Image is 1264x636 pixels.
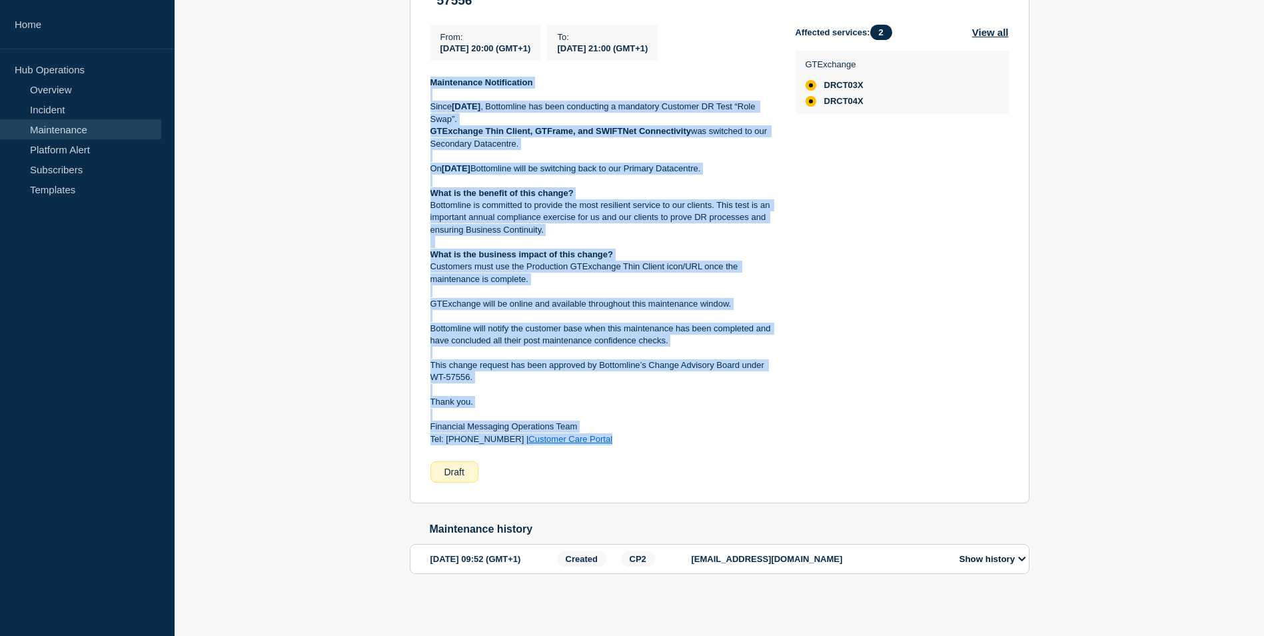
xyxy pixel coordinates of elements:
[430,125,774,150] p: was switched to our Secondary Datacentre.
[621,551,655,567] span: CP2
[430,101,774,125] p: Since , Bottomline has been conducting a mandatory Customer DR Test “Role Swap”.
[806,59,864,69] p: GTExchange
[430,461,478,483] div: Draft
[806,96,816,107] div: affected
[824,96,864,107] span: DRCT04X
[430,421,774,433] p: Financial Messaging Operations Team
[430,396,774,408] p: Thank you.
[824,80,864,91] span: DRCT03X
[430,523,1029,535] h2: Maintenance history
[430,126,692,136] strong: GTExchange Thin Client, GTFrame, and SWIFTNet Connectivity
[955,553,1030,565] button: Show history
[528,434,612,444] a: Customer Care Portal
[557,43,648,53] span: [DATE] 21:00 (GMT+1)
[452,101,480,111] strong: [DATE]
[430,359,774,384] p: This change request has been approved by Bottomline’s Change Advisory Board under WT-57556.
[430,323,774,347] p: Bottomline will notify the customer base when this maintenance has been completed and have conclu...
[557,32,648,42] p: To :
[440,32,531,42] p: From :
[430,77,533,87] strong: Maintenance Notification
[806,80,816,91] div: affected
[692,554,945,564] p: [EMAIL_ADDRESS][DOMAIN_NAME]
[430,551,553,567] div: [DATE] 09:52 (GMT+1)
[972,25,1009,40] button: View all
[430,199,774,236] p: Bottomline is committed to provide the most resilient service to our clients. This test is an imp...
[430,188,574,198] strong: What is the benefit of this change?
[796,25,899,40] span: Affected services:
[557,551,606,567] span: Created
[870,25,892,40] span: 2
[430,433,774,445] p: Tel: [PHONE_NUMBER] |
[430,249,614,259] strong: What is the business impact of this change?
[430,261,774,285] p: Customers must use the Production GTExchange Thin Client icon/URL once the maintenance is complete.
[440,43,531,53] span: [DATE] 20:00 (GMT+1)
[442,163,470,173] strong: [DATE]
[430,298,774,310] p: GTExchange will be online and available throughout this maintenance window.
[430,163,774,175] p: On Bottomline will be switching back to our Primary Datacentre.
